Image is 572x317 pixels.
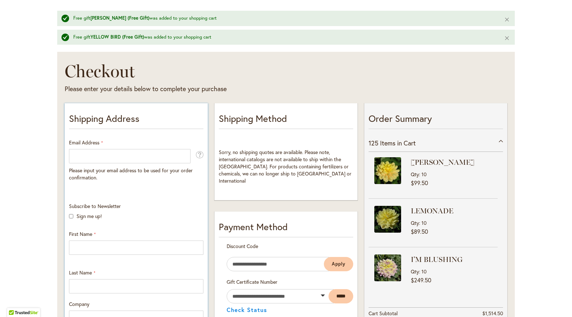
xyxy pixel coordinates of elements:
p: Shipping Method [219,112,353,129]
img: LEMONADE [374,206,401,233]
img: I’M BLUSHING [374,254,401,281]
button: Check Status [227,307,267,313]
span: Qty [411,219,419,226]
strong: [PERSON_NAME] [411,157,496,167]
span: Gift Certificate Number [227,278,277,285]
span: First Name [69,231,92,237]
span: $99.50 [411,179,428,187]
span: 10 [421,171,426,178]
span: Sorry, no shipping quotes are available. Please note, international catalogs are not available to... [219,149,351,184]
div: Free gift was added to your shopping cart [73,15,493,22]
span: 125 [369,139,378,147]
span: 10 [421,219,426,226]
span: 10 [421,268,426,275]
strong: YELLOW BIRD (Free Gift) [90,34,144,40]
span: Please input your email address to be used for your order confirmation. [69,167,193,181]
span: Items in Cart [380,139,416,147]
strong: I’M BLUSHING [411,254,496,264]
img: AHOY MATEY [374,157,401,184]
span: $89.50 [411,228,428,235]
strong: [PERSON_NAME] (Free Gift) [90,15,149,21]
h1: Checkout [65,60,379,82]
span: $1,514.50 [482,310,503,317]
span: Subscribe to Newsletter [69,203,121,209]
label: Sign me up! [77,213,102,219]
div: Free gift was added to your shopping cart [73,34,493,41]
span: Apply [332,261,345,267]
span: Qty [411,171,419,178]
div: Please enter your details below to complete your purchase [65,84,379,94]
span: Company [69,301,89,307]
span: Discount Code [227,243,258,249]
span: Email Address [69,139,99,146]
span: Last Name [69,269,92,276]
span: Qty [411,268,419,275]
div: Payment Method [219,220,353,237]
p: Order Summary [369,112,503,129]
button: Apply [324,257,353,271]
iframe: Launch Accessibility Center [5,292,25,312]
span: $249.50 [411,276,431,284]
strong: LEMONADE [411,206,496,216]
p: Shipping Address [69,112,203,129]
